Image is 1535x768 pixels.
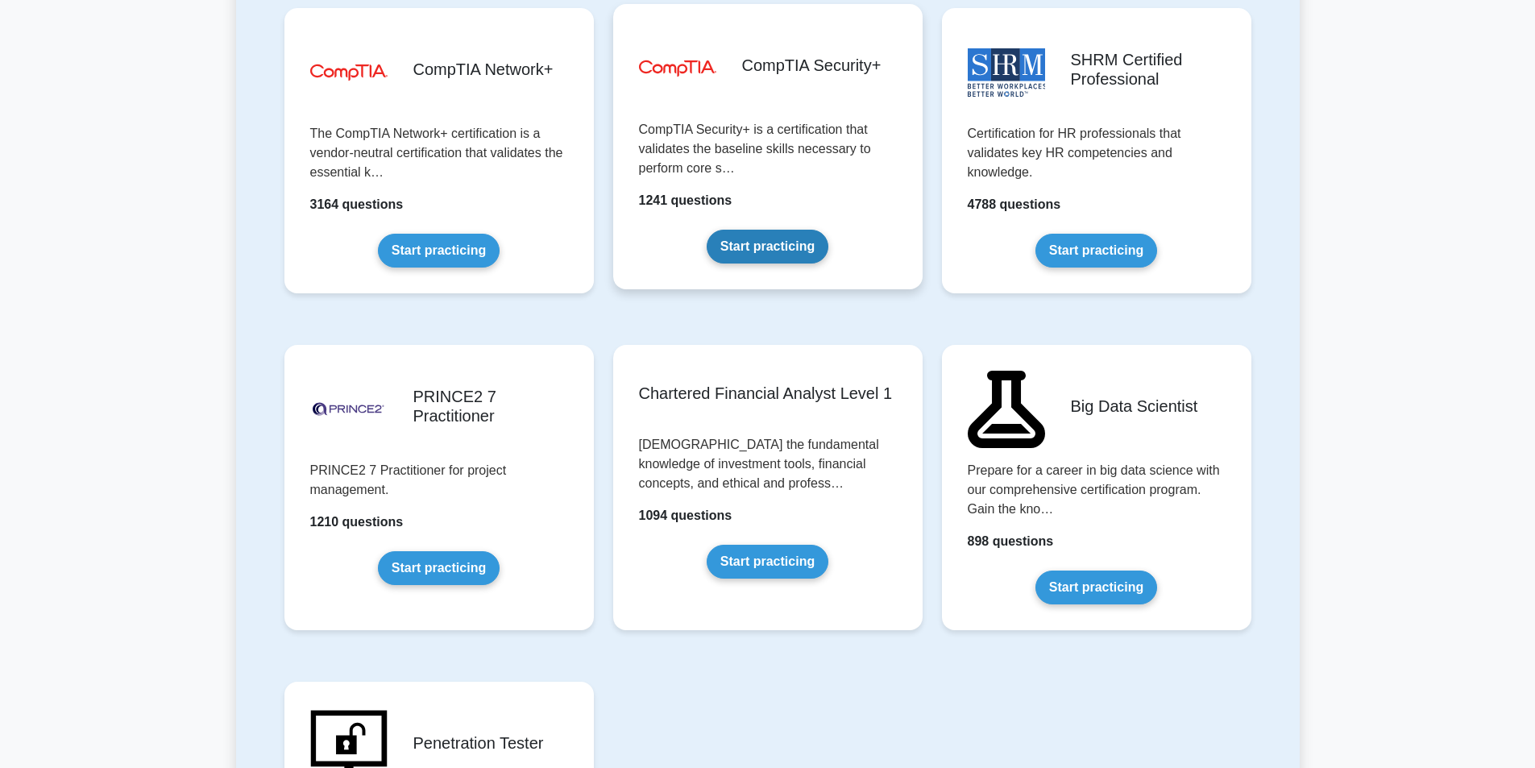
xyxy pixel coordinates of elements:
a: Start practicing [378,551,500,585]
a: Start practicing [1035,234,1157,268]
a: Start practicing [707,545,828,579]
a: Start practicing [378,234,500,268]
a: Start practicing [707,230,828,264]
a: Start practicing [1035,571,1157,604]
